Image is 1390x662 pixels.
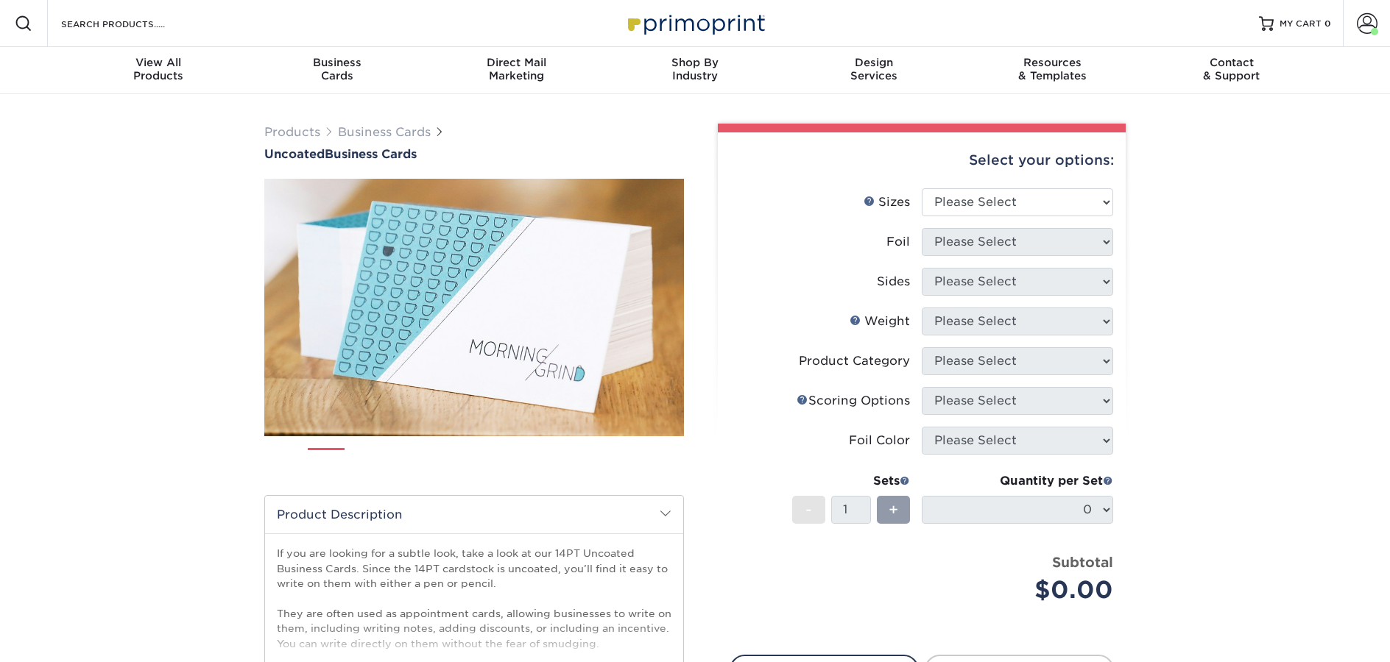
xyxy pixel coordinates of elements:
[1324,18,1331,29] span: 0
[805,499,812,521] span: -
[606,56,785,82] div: Industry
[69,56,248,82] div: Products
[456,442,493,479] img: Business Cards 04
[264,147,684,161] h1: Business Cards
[406,442,443,479] img: Business Cards 03
[849,432,910,449] div: Foil Color
[69,56,248,69] span: View All
[963,56,1142,69] span: Resources
[784,56,963,69] span: Design
[60,15,203,32] input: SEARCH PRODUCTS.....
[338,125,431,139] a: Business Cards
[850,313,910,330] div: Weight
[877,273,910,291] div: Sides
[427,56,606,69] span: Direct Mail
[1142,56,1321,69] span: Contact
[963,47,1142,94] a: Resources& Templates
[554,442,591,479] img: Business Cards 06
[1142,56,1321,82] div: & Support
[799,352,910,370] div: Product Category
[357,442,394,479] img: Business Cards 02
[606,47,785,94] a: Shop ByIndustry
[505,442,542,479] img: Business Cards 05
[606,56,785,69] span: Shop By
[264,98,684,517] img: Uncoated 01
[797,392,910,410] div: Scoring Options
[621,7,769,39] img: Primoprint
[248,56,427,82] div: Cards
[933,572,1113,608] div: $0.00
[248,56,427,69] span: Business
[264,125,320,139] a: Products
[248,47,427,94] a: BusinessCards
[889,499,898,521] span: +
[963,56,1142,82] div: & Templates
[886,233,910,251] div: Foil
[1052,554,1113,570] strong: Subtotal
[264,147,325,161] span: Uncoated
[864,193,910,211] div: Sizes
[730,132,1114,188] div: Select your options:
[604,442,641,479] img: Business Cards 07
[1280,18,1322,30] span: MY CART
[427,56,606,82] div: Marketing
[784,47,963,94] a: DesignServices
[792,472,910,490] div: Sets
[427,47,606,94] a: Direct MailMarketing
[265,496,683,533] h2: Product Description
[922,472,1113,490] div: Quantity per Set
[264,147,684,161] a: UncoatedBusiness Cards
[784,56,963,82] div: Services
[308,443,345,480] img: Business Cards 01
[1142,47,1321,94] a: Contact& Support
[69,47,248,94] a: View AllProducts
